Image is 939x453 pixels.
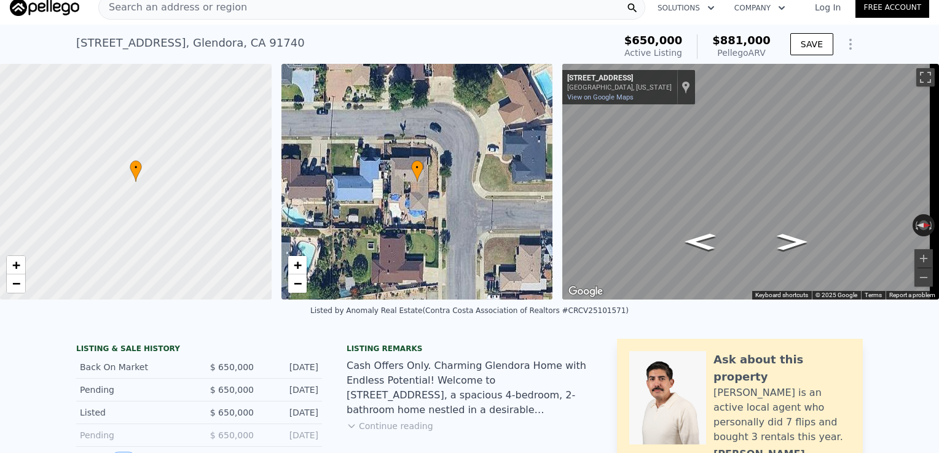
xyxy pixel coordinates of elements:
a: View on Google Maps [567,93,634,101]
div: [PERSON_NAME] is an active local agent who personally did 7 flips and bought 3 rentals this year. [713,385,851,444]
button: Zoom in [914,249,933,268]
button: Reset the view [913,220,935,230]
a: Open this area in Google Maps (opens a new window) [565,284,606,300]
div: Street View [562,64,939,300]
a: Zoom out [288,274,307,293]
a: Show location on map [682,80,690,94]
span: $ 650,000 [210,385,254,395]
span: • [411,162,423,173]
div: [DATE] [264,429,318,441]
span: $ 650,000 [210,430,254,440]
span: − [12,276,20,291]
div: Ask about this property [713,351,851,385]
span: + [12,257,20,273]
span: Active Listing [624,48,682,58]
a: Zoom in [288,256,307,274]
a: Terms (opens in new tab) [865,292,882,298]
button: SAVE [790,33,833,55]
div: Back On Market [80,361,189,373]
div: [STREET_ADDRESS] , Glendora , CA 91740 [76,34,305,52]
span: $ 650,000 [210,362,254,372]
div: Listed by Anomaly Real Estate (Contra Costa Association of Realtors #CRCV25101571) [310,306,629,315]
button: Continue reading [347,420,433,432]
button: Zoom out [914,268,933,287]
button: Keyboard shortcuts [755,291,808,300]
a: Report a problem [889,292,935,298]
div: Pellego ARV [712,47,771,59]
span: $881,000 [712,34,771,47]
div: [GEOGRAPHIC_DATA], [US_STATE] [567,83,672,91]
a: Log In [800,1,855,14]
div: • [130,160,142,182]
div: LISTING & SALE HISTORY [76,344,322,356]
button: Toggle fullscreen view [916,68,935,87]
span: − [293,276,301,291]
div: [DATE] [264,406,318,419]
span: $650,000 [624,34,683,47]
div: Listing remarks [347,344,592,354]
span: $ 650,000 [210,408,254,417]
span: • [130,162,142,173]
path: Go South, S Danehurst Ave [671,230,728,254]
span: + [293,257,301,273]
div: Listed [80,406,189,419]
a: Zoom out [7,274,25,293]
div: • [411,160,423,182]
button: Rotate clockwise [929,214,935,236]
div: Cash Offers Only. Charming Glendora Home with Endless Potential! Welcome to [STREET_ADDRESS], a s... [347,358,592,417]
a: Zoom in [7,256,25,274]
div: Map [562,64,939,300]
div: Pending [80,384,189,396]
div: [DATE] [264,384,318,396]
div: Pending [80,429,189,441]
span: © 2025 Google [815,292,857,298]
div: [STREET_ADDRESS] [567,74,672,83]
path: Go North, S Danehurst Ave [764,230,820,254]
img: Google [565,284,606,300]
div: [DATE] [264,361,318,373]
button: Show Options [838,32,863,56]
button: Rotate counterclockwise [913,214,919,236]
